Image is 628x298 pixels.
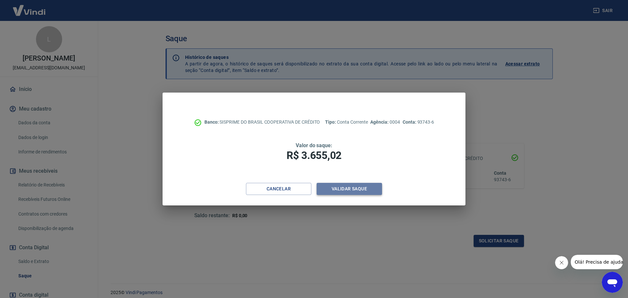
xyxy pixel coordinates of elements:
span: Valor do saque: [296,142,332,149]
button: Cancelar [246,183,311,195]
iframe: Fechar mensagem [555,256,568,269]
button: Validar saque [317,183,382,195]
iframe: Mensagem da empresa [571,255,623,269]
p: Conta Corrente [325,119,368,126]
p: 93743-6 [403,119,434,126]
span: Agência: [370,119,390,125]
span: Tipo: [325,119,337,125]
span: Conta: [403,119,417,125]
span: Banco: [204,119,220,125]
iframe: Botão para abrir a janela de mensagens [602,272,623,293]
p: 0004 [370,119,400,126]
span: R$ 3.655,02 [287,149,341,162]
p: SISPRIME DO BRASIL COOPERATIVA DE CRÉDITO [204,119,320,126]
span: Olá! Precisa de ajuda? [4,5,55,10]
